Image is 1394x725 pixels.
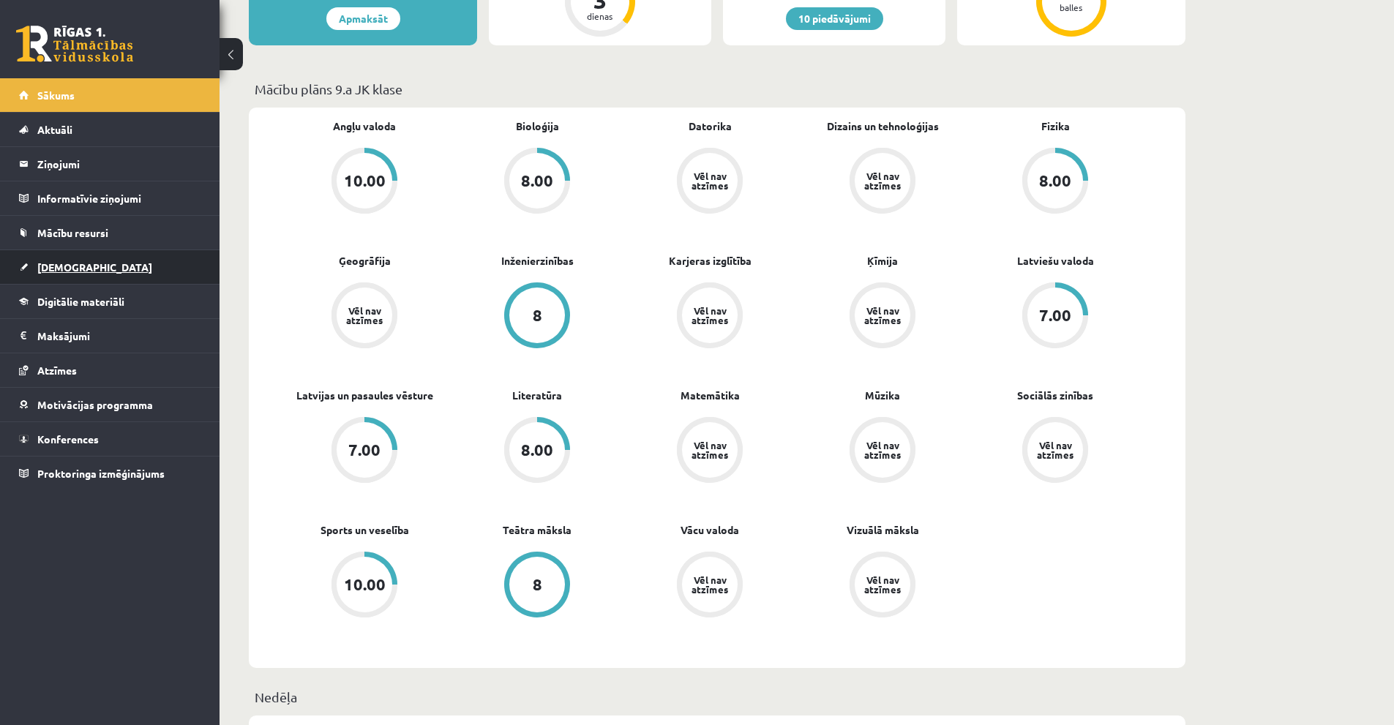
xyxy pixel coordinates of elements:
div: 8 [533,307,542,323]
div: Vēl nav atzīmes [862,171,903,190]
a: Vēl nav atzīmes [796,417,969,486]
a: Matemātika [681,388,740,403]
a: Latviešu valoda [1017,253,1094,268]
div: 8.00 [1039,173,1071,189]
a: Mācību resursi [19,216,201,249]
a: Dizains un tehnoloģijas [827,119,939,134]
a: Vēl nav atzīmes [623,282,796,351]
div: Vēl nav atzīmes [1035,440,1076,459]
a: Inženierzinības [501,253,574,268]
legend: Ziņojumi [37,147,201,181]
span: Sākums [37,89,75,102]
div: 10.00 [344,173,386,189]
a: Atzīmes [19,353,201,387]
div: 10.00 [344,576,386,593]
div: Vēl nav atzīmes [862,306,903,325]
a: 8.00 [451,417,623,486]
a: Konferences [19,422,201,456]
a: Digitālie materiāli [19,285,201,318]
div: 8 [533,576,542,593]
div: Vēl nav atzīmes [689,440,730,459]
span: Proktoringa izmēģinājums [37,467,165,480]
p: Mācību plāns 9.a JK klase [255,79,1180,99]
a: Mūzika [865,388,900,403]
a: Vēl nav atzīmes [623,552,796,620]
div: 7.00 [348,442,381,458]
a: Motivācijas programma [19,388,201,421]
a: 10.00 [278,148,451,217]
div: 8.00 [521,442,553,458]
a: 8 [451,282,623,351]
a: 7.00 [278,417,451,486]
a: Karjeras izglītība [669,253,752,268]
div: Vēl nav atzīmes [344,306,385,325]
div: 7.00 [1039,307,1071,323]
a: 10.00 [278,552,451,620]
div: Vēl nav atzīmes [862,440,903,459]
a: Vēl nav atzīmes [796,282,969,351]
a: Vēl nav atzīmes [278,282,451,351]
a: Apmaksāt [326,7,400,30]
a: Vizuālā māksla [847,522,919,538]
a: Bioloģija [516,119,559,134]
a: 8.00 [451,148,623,217]
a: Maksājumi [19,319,201,353]
a: Informatīvie ziņojumi [19,181,201,215]
span: [DEMOGRAPHIC_DATA] [37,260,152,274]
span: Konferences [37,432,99,446]
legend: Maksājumi [37,319,201,353]
div: balles [1049,3,1093,12]
span: Aktuāli [37,123,72,136]
div: 8.00 [521,173,553,189]
a: Vēl nav atzīmes [623,417,796,486]
a: Sociālās zinības [1017,388,1093,403]
a: Angļu valoda [333,119,396,134]
span: Digitālie materiāli [37,295,124,308]
a: Vēl nav atzīmes [796,148,969,217]
a: Sports un veselība [321,522,409,538]
a: Literatūra [512,388,562,403]
p: Nedēļa [255,687,1180,707]
a: Ģeogrāfija [339,253,391,268]
a: Rīgas 1. Tālmācības vidusskola [16,26,133,62]
span: Atzīmes [37,364,77,377]
a: 8 [451,552,623,620]
a: Vēl nav atzīmes [796,552,969,620]
a: 7.00 [969,282,1142,351]
legend: Informatīvie ziņojumi [37,181,201,215]
div: Vēl nav atzīmes [689,171,730,190]
a: Vēl nav atzīmes [623,148,796,217]
span: Motivācijas programma [37,398,153,411]
a: Ķīmija [867,253,898,268]
a: Datorika [689,119,732,134]
div: dienas [578,12,622,20]
div: Vēl nav atzīmes [862,575,903,594]
a: [DEMOGRAPHIC_DATA] [19,250,201,284]
a: 10 piedāvājumi [786,7,883,30]
span: Mācību resursi [37,226,108,239]
a: Proktoringa izmēģinājums [19,457,201,490]
div: Vēl nav atzīmes [689,575,730,594]
div: Vēl nav atzīmes [689,306,730,325]
a: Ziņojumi [19,147,201,181]
a: Fizika [1041,119,1070,134]
a: Sākums [19,78,201,112]
a: Vācu valoda [681,522,739,538]
a: Teātra māksla [503,522,572,538]
a: 8.00 [969,148,1142,217]
a: Aktuāli [19,113,201,146]
a: Vēl nav atzīmes [969,417,1142,486]
a: Latvijas un pasaules vēsture [296,388,433,403]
